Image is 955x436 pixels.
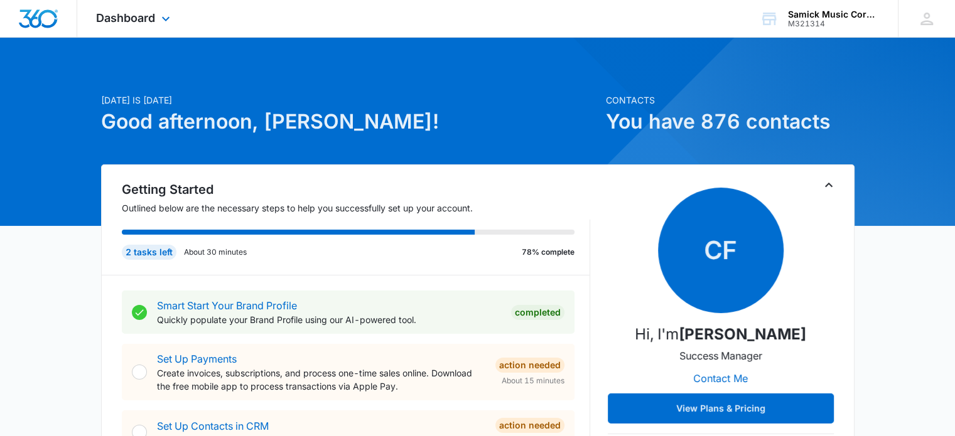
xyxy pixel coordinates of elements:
h2: Getting Started [122,180,590,199]
div: account id [788,19,880,28]
p: About 30 minutes [184,247,247,258]
p: Outlined below are the necessary steps to help you successfully set up your account. [122,201,590,215]
p: Create invoices, subscriptions, and process one-time sales online. Download the free mobile app t... [157,366,485,393]
span: About 15 minutes [502,375,564,386]
p: 78% complete [522,247,575,258]
button: View Plans & Pricing [608,393,834,423]
h1: Good afternoon, [PERSON_NAME]! [101,107,598,137]
p: [DATE] is [DATE] [101,93,598,107]
a: Set Up Payments [157,353,237,365]
a: Set Up Contacts in CRM [157,420,269,432]
div: account name [788,9,880,19]
p: Quickly populate your Brand Profile using our AI-powered tool. [157,313,501,326]
strong: [PERSON_NAME] [679,325,806,343]
p: Hi, I'm [635,323,806,346]
button: Toggle Collapse [821,178,836,193]
button: Contact Me [681,363,760,393]
div: Action Needed [495,358,564,373]
div: Completed [511,305,564,320]
p: Contacts [606,93,855,107]
span: CF [658,188,784,313]
p: Success Manager [679,348,762,363]
a: Smart Start Your Brand Profile [157,299,297,312]
div: 2 tasks left [122,245,176,260]
span: Dashboard [96,11,155,24]
div: Action Needed [495,418,564,433]
h1: You have 876 contacts [606,107,855,137]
